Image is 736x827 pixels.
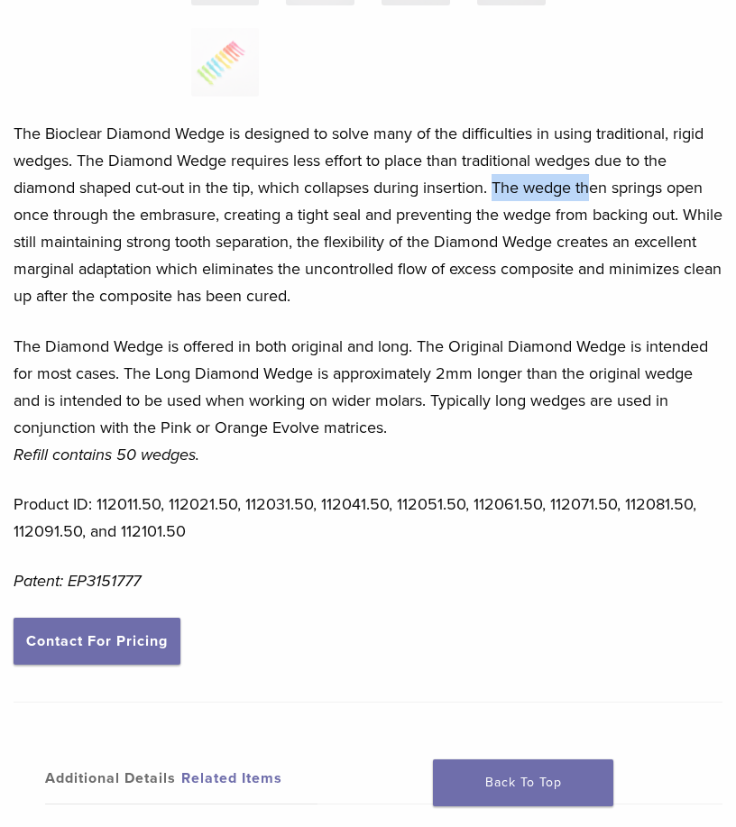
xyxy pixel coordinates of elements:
[191,28,260,96] img: Diamond Wedge and Long Diamond Wedge - Image 13
[14,333,722,468] p: The Diamond Wedge is offered in both original and long. The Original Diamond Wedge is intended fo...
[45,753,181,804] a: Additional Details
[14,120,722,309] p: The Bioclear Diamond Wedge is designed to solve many of the difficulties in using traditional, ri...
[433,759,613,806] a: Back To Top
[14,491,722,545] p: Product ID: 112011.50, 112021.50, 112031.50, 112041.50, 112051.50, 112061.50, 112071.50, 112081.5...
[14,618,180,665] a: Contact For Pricing
[14,445,199,464] em: Refill contains 50 wedges.
[14,571,141,591] em: Patent: EP3151777
[181,753,317,804] a: Related Items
